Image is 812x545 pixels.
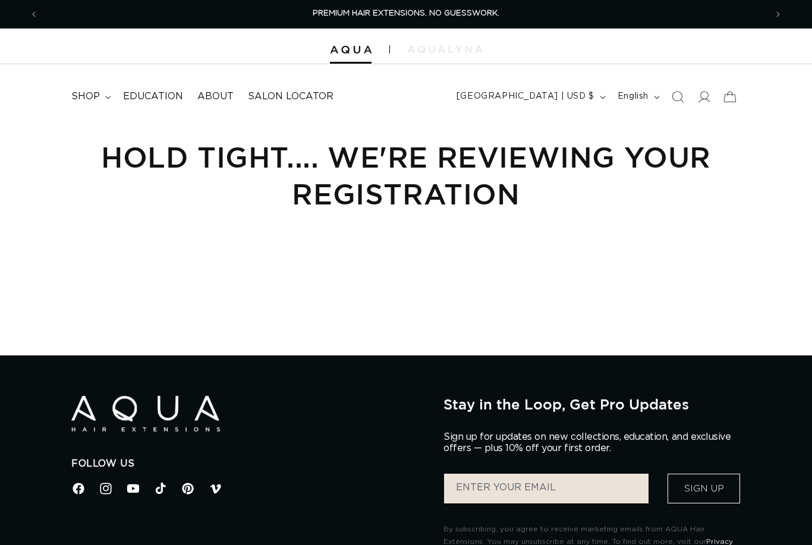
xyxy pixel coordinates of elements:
[71,138,741,213] h1: Hold Tight.... we're reviewing your Registration
[665,84,691,110] summary: Search
[123,90,183,103] span: Education
[449,86,610,108] button: [GEOGRAPHIC_DATA] | USD $
[443,396,741,412] h2: Stay in the Loop, Get Pro Updates
[457,90,594,103] span: [GEOGRAPHIC_DATA] | USD $
[116,83,190,110] a: Education
[618,90,649,103] span: English
[668,474,740,503] button: Sign Up
[443,431,741,454] p: Sign up for updates on new collections, education, and exclusive offers — plus 10% off your first...
[408,46,482,53] img: aqualyna.com
[241,83,341,110] a: Salon Locator
[330,46,372,54] img: Aqua Hair Extensions
[197,90,234,103] span: About
[71,396,220,432] img: Aqua Hair Extensions
[313,10,499,17] span: PREMIUM HAIR EXTENSIONS. NO GUESSWORK.
[765,3,791,26] button: Next announcement
[610,86,665,108] button: English
[71,458,426,470] h2: Follow Us
[71,90,100,103] span: shop
[248,90,333,103] span: Salon Locator
[64,83,116,110] summary: shop
[444,474,649,503] input: ENTER YOUR EMAIL
[190,83,241,110] a: About
[21,3,47,26] button: Previous announcement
